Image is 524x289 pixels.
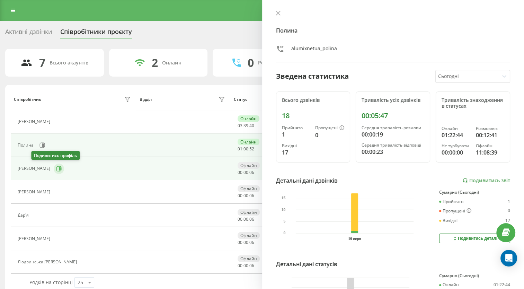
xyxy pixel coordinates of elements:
span: 39 [243,123,248,129]
div: 0 [508,208,510,214]
span: 06 [249,169,254,175]
div: 2 [152,56,158,69]
div: Відділ [140,97,152,102]
div: 17 [282,148,310,157]
span: 00 [243,193,248,199]
div: Онлайн [238,139,259,145]
div: 00:00:00 [442,148,470,157]
div: Пропущені [315,125,344,131]
div: 18 [282,112,345,120]
span: 00 [243,239,248,245]
div: 00:00:23 [362,148,424,156]
div: Офлайн [238,255,260,262]
text: 19 серп [348,237,361,241]
div: : : [238,217,254,222]
div: 1 [508,199,510,204]
h4: Полина [276,26,510,35]
div: Прийнято [439,199,463,204]
text: 0 [283,231,285,235]
span: 06 [249,239,254,245]
div: Вихідні [439,218,458,223]
div: Онлайн [238,115,259,122]
div: [PERSON_NAME] [18,190,52,194]
div: : : [238,263,254,268]
div: Середня тривалість розмови [362,125,424,130]
span: 00 [238,193,242,199]
div: [PERSON_NAME] [18,166,52,171]
div: 25 [78,279,83,286]
span: 06 [249,263,254,269]
div: Всього акаунтів [50,60,88,66]
div: Офлайн [238,232,260,239]
span: 00 [238,216,242,222]
div: Тривалість усіх дзвінків [362,97,424,103]
div: Детальні дані дзвінків [276,176,338,185]
div: 11:08:39 [476,148,504,157]
span: 52 [249,146,254,152]
span: 06 [249,216,254,222]
div: Онлайн [439,282,459,287]
span: 00 [243,216,248,222]
span: 03 [238,123,242,129]
div: Розмовляють [258,60,292,66]
div: Статус [234,97,247,102]
span: 00 [243,263,248,269]
div: Подивитись деталі [452,236,497,241]
div: 00:05:47 [362,112,424,120]
div: : : [238,147,254,151]
div: Зведена статистика [276,71,349,81]
div: Співробітники проєкту [60,28,132,39]
span: 00 [238,239,242,245]
div: Подивитись профіль [31,151,80,160]
div: : : [238,193,254,198]
div: Офлайн [238,209,260,216]
div: Всього дзвінків [282,97,345,103]
div: : : [238,240,254,245]
div: Open Intercom Messenger [500,250,517,266]
div: : : [238,170,254,175]
div: : : [238,123,254,128]
span: 00 [238,263,242,269]
div: Людвинська [PERSON_NAME] [18,260,79,264]
span: 40 [249,123,254,129]
div: Сумарно (Сьогодні) [439,273,510,278]
div: Вихідні [282,143,310,148]
div: Офлайн [238,185,260,192]
div: Не турбувати [442,143,470,148]
span: 00 [243,146,248,152]
span: 01 [238,146,242,152]
div: 7 [39,56,45,69]
span: Рядків на сторінці [29,279,73,286]
div: [PERSON_NAME] [18,119,52,124]
div: 17 [505,218,510,223]
div: Середня тривалість відповіді [362,143,424,148]
div: Сумарно (Сьогодні) [439,190,510,195]
div: alumixnetua_polina [291,45,337,55]
div: Прийнято [282,125,310,130]
span: 00 [243,169,248,175]
div: Детальні дані статусів [276,260,337,268]
div: Полина [18,143,35,148]
div: [PERSON_NAME] [18,236,52,241]
div: Офлайн [476,143,504,148]
text: 15 [281,196,285,200]
div: 1 [282,130,310,139]
div: 01:22:44 [442,131,470,139]
div: Співробітник [14,97,41,102]
text: 10 [281,208,285,212]
div: Пропущені [439,208,471,214]
div: 0 [248,56,254,69]
div: 01:22:44 [494,282,510,287]
div: Онлайн [162,60,181,66]
text: 5 [283,220,285,224]
div: 00:00:19 [362,130,424,139]
div: Тривалість знаходження в статусах [442,97,504,109]
div: Онлайн [442,126,470,131]
div: Активні дзвінки [5,28,52,39]
div: 00:12:41 [476,131,504,139]
div: Офлайн [238,162,260,169]
span: 06 [249,193,254,199]
span: 00 [238,169,242,175]
div: Дар'я [18,213,30,218]
button: Подивитись деталі [439,234,510,243]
